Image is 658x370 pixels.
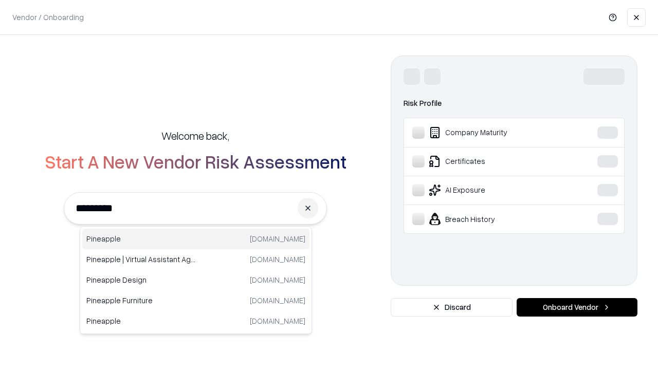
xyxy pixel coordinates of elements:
[161,128,229,143] h5: Welcome back,
[250,233,305,244] p: [DOMAIN_NAME]
[86,295,196,306] p: Pineapple Furniture
[86,233,196,244] p: Pineapple
[517,298,637,317] button: Onboard Vendor
[86,254,196,265] p: Pineapple | Virtual Assistant Agency
[12,12,84,23] p: Vendor / Onboarding
[80,226,312,334] div: Suggestions
[250,254,305,265] p: [DOMAIN_NAME]
[250,316,305,326] p: [DOMAIN_NAME]
[45,151,346,172] h2: Start A New Vendor Risk Assessment
[86,274,196,285] p: Pineapple Design
[412,184,566,196] div: AI Exposure
[412,155,566,168] div: Certificates
[412,213,566,225] div: Breach History
[86,316,196,326] p: Pineapple
[391,298,513,317] button: Discard
[404,97,625,109] div: Risk Profile
[250,274,305,285] p: [DOMAIN_NAME]
[250,295,305,306] p: [DOMAIN_NAME]
[412,126,566,139] div: Company Maturity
